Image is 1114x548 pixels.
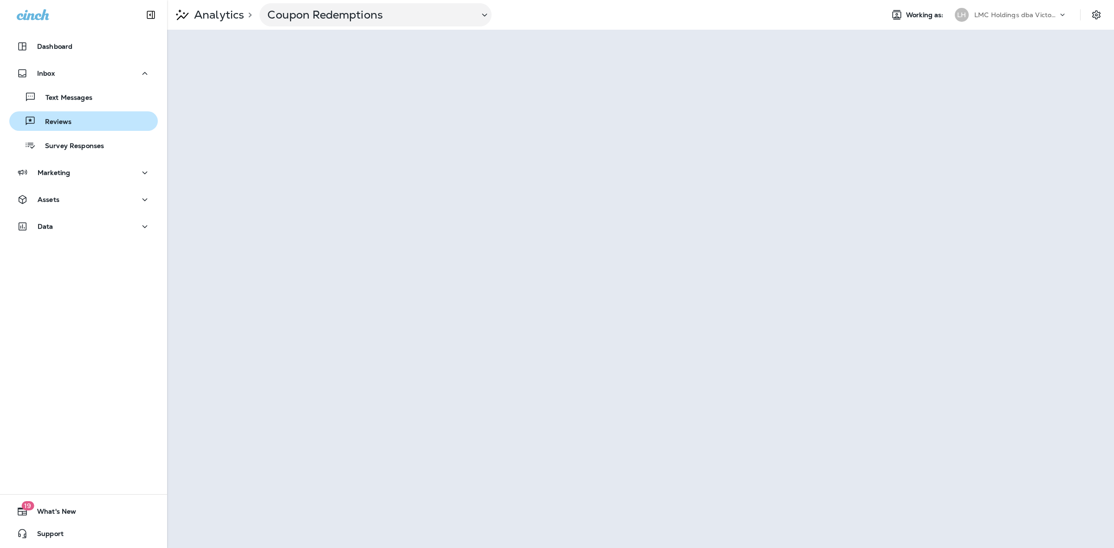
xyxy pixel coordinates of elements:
p: Analytics [190,8,244,22]
button: Support [9,524,158,543]
p: Survey Responses [36,142,104,151]
p: Marketing [38,169,70,176]
span: What's New [28,508,76,519]
p: Inbox [37,70,55,77]
p: Coupon Redemptions [267,8,472,22]
p: Text Messages [36,94,92,103]
p: Assets [38,196,59,203]
button: Survey Responses [9,135,158,155]
button: Inbox [9,64,158,83]
button: 19What's New [9,502,158,521]
button: Dashboard [9,37,158,56]
button: Settings [1088,6,1105,23]
span: 19 [21,501,34,510]
p: Dashboard [37,43,72,50]
p: Reviews [36,118,71,127]
button: Marketing [9,163,158,182]
button: Assets [9,190,158,209]
button: Data [9,217,158,236]
p: LMC Holdings dba Victory Lane Quick Oil Change [974,11,1058,19]
button: Text Messages [9,87,158,107]
button: Collapse Sidebar [138,6,164,24]
span: Support [28,530,64,541]
button: Reviews [9,111,158,131]
span: Working as: [906,11,946,19]
p: Data [38,223,53,230]
p: > [244,11,252,19]
div: LH [955,8,969,22]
